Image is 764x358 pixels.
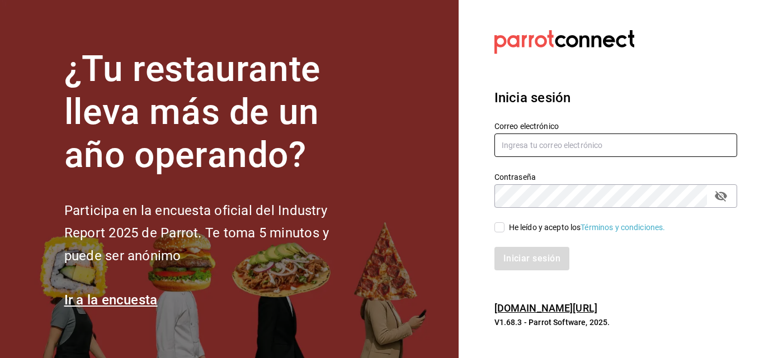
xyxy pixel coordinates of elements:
[494,122,737,130] label: Correo electrónico
[64,199,366,268] h2: Participa en la encuesta oficial del Industry Report 2025 de Parrot. Te toma 5 minutos y puede se...
[494,173,737,181] label: Contraseña
[494,133,737,157] input: Ingresa tu correo electrónico
[64,48,366,176] h1: ¿Tu restaurante lleva más de un año operando?
[494,317,737,328] p: V1.68.3 - Parrot Software, 2025.
[494,302,597,314] a: [DOMAIN_NAME][URL]
[711,187,730,206] button: passwordField
[581,223,665,232] a: Términos y condiciones.
[494,88,737,108] h3: Inicia sesión
[64,292,158,308] a: Ir a la encuesta
[509,222,666,233] div: He leído y acepto los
